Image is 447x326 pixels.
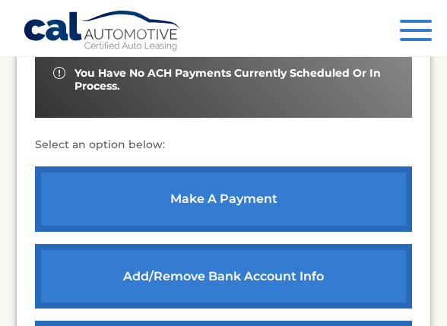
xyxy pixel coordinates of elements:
span: You have no ACH payments currently scheduled or in process. [74,67,394,93]
img: alert-white.svg [53,67,65,79]
a: make a payment [35,166,412,232]
a: Add/Remove bank account info [35,244,412,309]
a: Cal Automotive [23,10,182,54]
p: Select an option below: [35,136,412,154]
button: Menu [400,20,432,45]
